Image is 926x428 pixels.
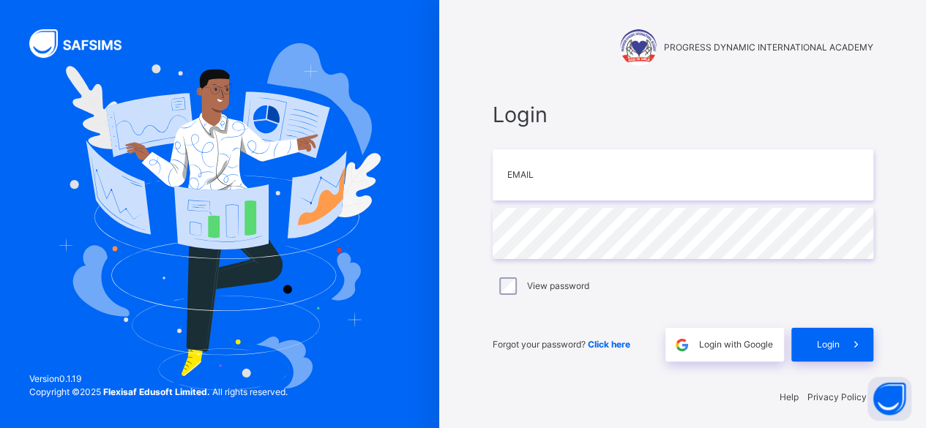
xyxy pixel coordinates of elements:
span: Copyright © 2025 All rights reserved. [29,386,288,397]
span: Version 0.1.19 [29,372,288,386]
img: SAFSIMS Logo [29,29,139,58]
strong: Flexisaf Edusoft Limited. [103,386,210,397]
img: google.396cfc9801f0270233282035f929180a.svg [673,337,690,353]
button: Open asap [867,377,911,421]
span: Login [493,99,873,130]
a: Privacy Policy [807,391,867,402]
img: Hero Image [59,43,381,390]
span: PROGRESS DYNAMIC INTERNATIONAL ACADEMY [664,41,873,54]
span: Login with Google [699,338,773,351]
label: View password [527,279,589,293]
span: Login [817,338,840,351]
a: Click here [588,339,630,350]
a: Help [780,391,799,402]
span: Forgot your password? [493,339,630,350]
